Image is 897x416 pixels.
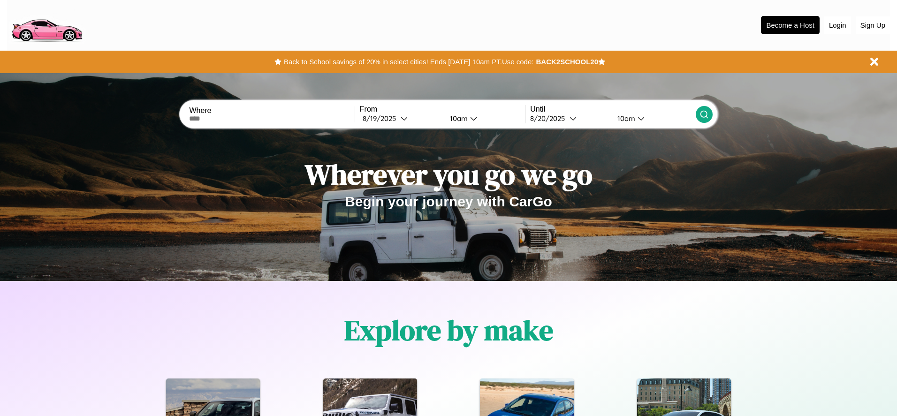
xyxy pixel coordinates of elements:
button: Login [824,16,851,34]
h1: Explore by make [344,311,553,349]
button: Become a Host [761,16,820,34]
button: Sign Up [856,16,890,34]
b: BACK2SCHOOL20 [536,58,598,66]
div: 8 / 19 / 2025 [363,114,401,123]
label: Until [530,105,695,113]
label: From [360,105,525,113]
button: 10am [442,113,525,123]
button: 10am [610,113,695,123]
label: Where [189,106,354,115]
img: logo [7,5,86,44]
button: Back to School savings of 20% in select cities! Ends [DATE] 10am PT.Use code: [281,55,536,68]
div: 10am [445,114,470,123]
div: 8 / 20 / 2025 [530,114,570,123]
button: 8/19/2025 [360,113,442,123]
div: 10am [613,114,638,123]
